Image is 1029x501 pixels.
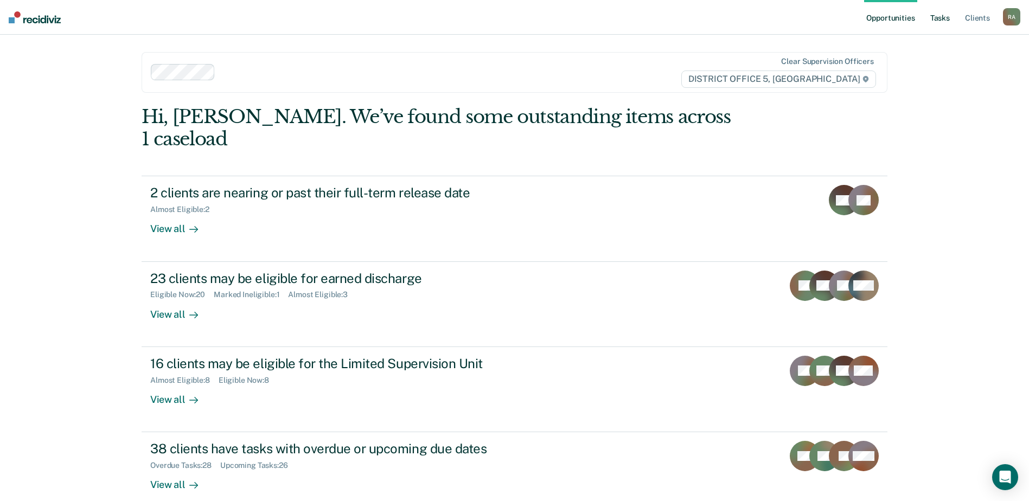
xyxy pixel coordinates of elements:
[150,271,531,286] div: 23 clients may be eligible for earned discharge
[150,470,211,491] div: View all
[220,461,297,470] div: Upcoming Tasks : 26
[1003,8,1020,25] div: R A
[142,262,887,347] a: 23 clients may be eligible for earned dischargeEligible Now:20Marked Ineligible:1Almost Eligible:...
[142,176,887,261] a: 2 clients are nearing or past their full-term release dateAlmost Eligible:2View all
[1003,8,1020,25] button: RA
[992,464,1018,490] div: Open Intercom Messenger
[150,356,531,371] div: 16 clients may be eligible for the Limited Supervision Unit
[150,205,218,214] div: Almost Eligible : 2
[142,106,738,150] div: Hi, [PERSON_NAME]. We’ve found some outstanding items across 1 caseload
[150,299,211,320] div: View all
[9,11,61,23] img: Recidiviz
[150,214,211,235] div: View all
[288,290,356,299] div: Almost Eligible : 3
[214,290,288,299] div: Marked Ineligible : 1
[150,384,211,406] div: View all
[150,461,220,470] div: Overdue Tasks : 28
[781,57,873,66] div: Clear supervision officers
[150,290,214,299] div: Eligible Now : 20
[681,70,876,88] span: DISTRICT OFFICE 5, [GEOGRAPHIC_DATA]
[150,376,219,385] div: Almost Eligible : 8
[219,376,278,385] div: Eligible Now : 8
[150,185,531,201] div: 2 clients are nearing or past their full-term release date
[142,347,887,432] a: 16 clients may be eligible for the Limited Supervision UnitAlmost Eligible:8Eligible Now:8View all
[150,441,531,457] div: 38 clients have tasks with overdue or upcoming due dates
